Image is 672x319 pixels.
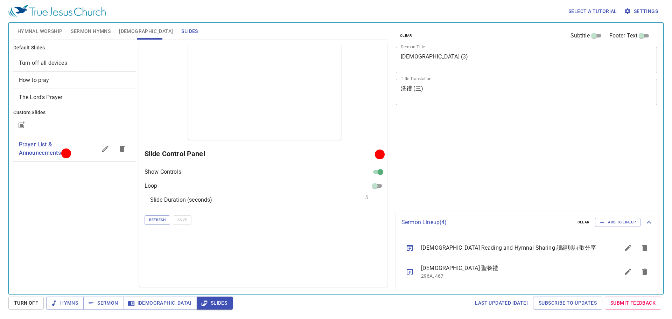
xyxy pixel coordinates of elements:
[623,5,661,18] button: Settings
[181,27,198,36] span: Slides
[600,219,636,226] span: Add to Lineup
[400,33,412,39] span: clear
[119,27,173,36] span: [DEMOGRAPHIC_DATA]
[19,94,63,100] span: [object Object]
[13,89,136,106] div: The Lord's Prayer
[19,77,49,83] span: [object Object]
[401,218,572,227] p: Sermon Lineup ( 4 )
[52,299,78,307] span: Hymns
[145,148,377,159] h6: Slide Control Panel
[570,32,590,40] span: Subtitle
[609,32,638,40] span: Footer Text
[625,7,658,16] span: Settings
[595,218,640,227] button: Add to Lineup
[129,299,191,307] span: [DEMOGRAPHIC_DATA]
[401,53,652,67] textarea: [DEMOGRAPHIC_DATA] (3)
[150,196,212,204] p: Slide Duration (seconds)
[13,136,136,161] div: Prayer List & Announcements
[8,297,44,310] button: Turn Off
[13,44,136,52] h6: Default Slides
[8,5,106,18] img: True Jesus Church
[396,32,416,40] button: clear
[197,297,233,310] button: Slides
[566,5,620,18] button: Select a tutorial
[393,112,605,208] iframe: from-child
[145,182,157,190] p: Loop
[421,264,603,272] span: [DEMOGRAPHIC_DATA] 聖餐禮
[421,244,603,252] span: [DEMOGRAPHIC_DATA] Reading and Hymnal Sharing 讀經與詩歌分享
[396,211,659,234] div: Sermon Lineup(4)clearAdd to Lineup
[145,168,181,176] p: Show Controls
[605,297,661,310] a: Submit Feedback
[19,60,67,66] span: [object Object]
[13,72,136,89] div: How to pray
[202,299,227,307] span: Slides
[401,85,652,98] textarea: 洗禮 (三)
[472,297,531,310] a: Last updated [DATE]
[577,219,590,226] span: clear
[145,215,170,224] button: Refresh
[13,109,136,117] h6: Custom Slides
[421,272,603,279] p: 296A, 467
[124,297,197,310] button: [DEMOGRAPHIC_DATA]
[149,217,166,223] span: Refresh
[19,141,61,156] span: Prayer List & Announcements
[533,297,602,310] a: Subscribe to Updates
[89,299,118,307] span: Sermon
[610,299,656,307] span: Submit Feedback
[14,299,38,307] span: Turn Off
[539,299,597,307] span: Subscribe to Updates
[475,299,528,307] span: Last updated [DATE]
[13,55,136,71] div: Turn off all devices
[17,27,63,36] span: Hymnal Worship
[71,27,111,36] span: Sermon Hymns
[83,297,124,310] button: Sermon
[46,297,84,310] button: Hymns
[568,7,617,16] span: Select a tutorial
[573,218,594,227] button: clear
